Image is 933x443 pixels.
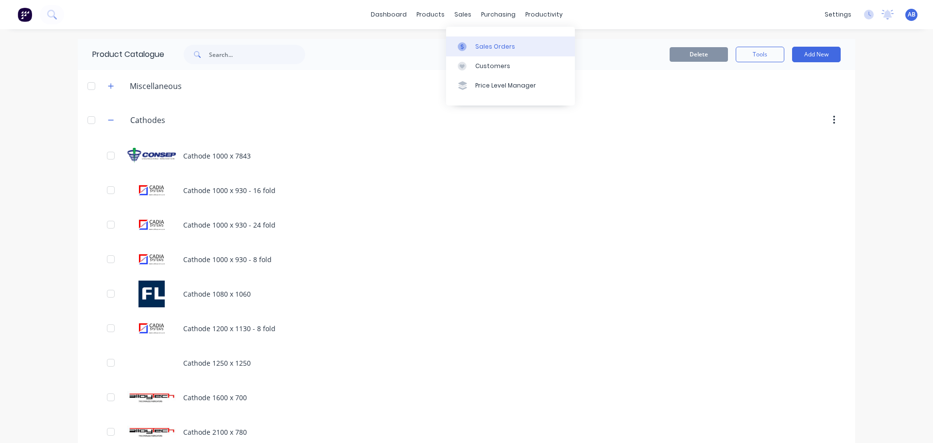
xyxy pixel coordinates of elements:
div: productivity [520,7,568,22]
img: Factory [17,7,32,22]
div: Cathode 1080 x 1060Cathode 1080 x 1060 [78,277,855,311]
div: Price Level Manager [475,81,536,90]
button: Tools [736,47,784,62]
a: Price Level Manager [446,76,575,95]
div: Cathode 1000 x 930 - 8 foldCathode 1000 x 930 - 8 fold [78,242,855,277]
input: Enter category name [130,114,245,126]
div: Cathode 1000 x 930 - 16 foldCathode 1000 x 930 - 16 fold [78,173,855,208]
div: Product Catalogue [78,39,164,70]
button: Add New [792,47,841,62]
div: Sales Orders [475,42,515,51]
a: Customers [446,56,575,76]
div: purchasing [476,7,520,22]
a: dashboard [366,7,412,22]
div: sales [449,7,476,22]
div: settings [820,7,856,22]
a: Sales Orders [446,36,575,56]
div: Cathode 1200 x 1130 - 8 foldCathode 1200 x 1130 - 8 fold [78,311,855,346]
div: Customers [475,62,510,71]
div: Miscellaneous [122,80,190,92]
div: Cathode 1000 x 7843Cathode 1000 x 7843 [78,139,855,173]
div: Cathode 1600 x 700Cathode 1600 x 700 [78,380,855,415]
div: Cathode 1000 x 930 - 24 foldCathode 1000 x 930 - 24 fold [78,208,855,242]
div: Cathode 1250 x 1250 [78,346,855,380]
div: products [412,7,449,22]
button: Delete [670,47,728,62]
input: Search... [209,45,305,64]
span: AB [908,10,916,19]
